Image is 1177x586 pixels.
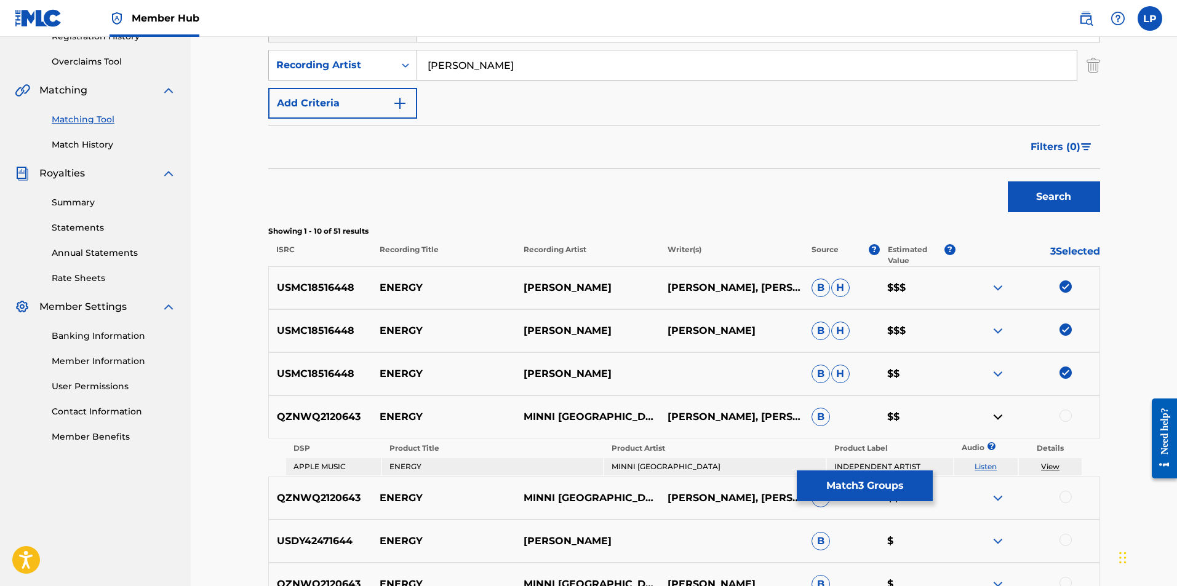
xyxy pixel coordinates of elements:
p: ENERGY [372,323,516,338]
th: Details [1019,440,1082,457]
p: Recording Title [371,244,515,266]
span: H [831,322,850,340]
p: [PERSON_NAME], [PERSON_NAME] [660,491,804,505]
img: expand [161,83,176,98]
span: H [831,279,850,297]
th: DSP [286,440,381,457]
p: [PERSON_NAME], [PERSON_NAME] [660,410,804,424]
span: B [812,365,830,383]
div: Drag [1119,539,1127,576]
iframe: Resource Center [1143,389,1177,488]
p: $ [879,534,956,548]
span: Royalties [39,166,85,181]
p: ENERGY [372,410,516,424]
img: help [1111,11,1125,26]
img: deselect [1059,366,1072,379]
img: expand [161,166,176,181]
p: [PERSON_NAME] [516,323,660,338]
img: expand [991,366,1005,381]
a: Annual Statements [52,247,176,259]
th: Product Title [382,440,603,457]
p: USMC18516448 [269,366,372,381]
button: Add Criteria [268,88,417,119]
p: ISRC [268,244,372,266]
span: B [812,322,830,340]
p: Estimated Value [888,244,944,266]
p: USMC18516448 [269,323,372,338]
iframe: Chat Widget [1115,527,1177,586]
img: contract [991,410,1005,424]
a: Summary [52,196,176,209]
p: [PERSON_NAME], [PERSON_NAME] [660,280,804,295]
a: Public Search [1074,6,1098,31]
a: User Permissions [52,380,176,393]
span: B [812,532,830,550]
img: expand [991,491,1005,505]
button: Match3 Groups [797,470,933,501]
span: ? [944,244,956,255]
button: Search [1008,181,1100,212]
img: Royalties [15,166,30,181]
p: $$ [879,366,956,381]
p: [PERSON_NAME] [516,366,660,381]
p: QZNWQ2120643 [269,410,372,424]
span: H [831,365,850,383]
a: Banking Information [52,330,176,342]
img: Member Settings [15,299,30,314]
a: Overclaims Tool [52,55,176,68]
img: expand [991,534,1005,548]
img: filter [1081,143,1091,151]
p: QZNWQ2120643 [269,491,372,505]
a: Listen [975,462,997,471]
img: deselect [1059,280,1072,293]
span: ? [991,442,992,450]
p: [PERSON_NAME] [660,323,804,338]
span: B [812,279,830,297]
p: MINNI [GEOGRAPHIC_DATA] [516,410,660,424]
img: Matching [15,83,30,98]
button: Filters (0) [1023,132,1100,162]
p: USDY42471644 [269,534,372,548]
a: View [1041,462,1059,471]
p: Audio [954,442,969,453]
img: Top Rightsholder [110,11,124,26]
span: Matching [39,83,87,98]
img: expand [991,323,1005,338]
p: 3 Selected [956,244,1099,266]
img: expand [161,299,176,314]
td: ENERGY [382,458,603,475]
th: Product Label [827,440,953,457]
span: Filters ( 0 ) [1031,140,1080,154]
img: search [1079,11,1093,26]
a: Statements [52,221,176,234]
td: APPLE MUSIC [286,458,381,475]
p: ENERGY [372,280,516,295]
p: $$ [879,410,956,424]
a: Member Information [52,355,176,368]
p: ENERGY [372,491,516,505]
img: expand [991,280,1005,295]
th: Product Artist [604,440,825,457]
p: Showing 1 - 10 of 51 results [268,226,1100,237]
div: Help [1106,6,1130,31]
img: deselect [1059,323,1072,336]
div: User Menu [1138,6,1162,31]
span: Member Hub [132,11,199,25]
img: MLC Logo [15,9,62,27]
p: ENERGY [372,534,516,548]
p: $$$ [879,280,956,295]
td: MINNI [GEOGRAPHIC_DATA] [604,458,825,475]
a: Rate Sheets [52,272,176,285]
a: Member Benefits [52,430,176,443]
img: Delete Criterion [1087,50,1100,81]
p: USMC18516448 [269,280,372,295]
span: Member Settings [39,299,127,314]
p: $$$ [879,323,956,338]
span: ? [869,244,880,255]
p: ENERGY [372,366,516,381]
p: Source [812,244,839,266]
td: INDEPENDENT ARTIST [827,458,953,475]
